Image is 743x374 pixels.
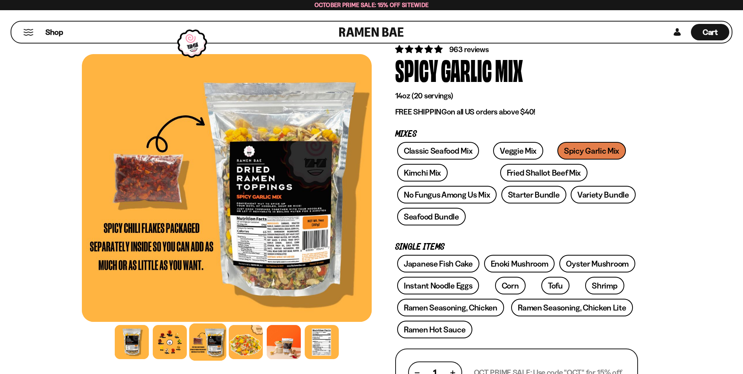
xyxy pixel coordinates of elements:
[703,27,718,37] span: Cart
[397,321,472,338] a: Ramen Hot Sauce
[395,243,638,251] p: Single Items
[397,142,479,160] a: Classic Seafood Mix
[500,164,588,182] a: Fried Shallot Beef Mix
[571,186,636,203] a: Variety Bundle
[585,277,624,294] a: Shrimp
[397,277,479,294] a: Instant Noodle Eggs
[541,277,569,294] a: Tofu
[395,131,638,138] p: Mixes
[397,255,479,272] a: Japanese Fish Cake
[495,277,526,294] a: Corn
[495,55,523,84] div: Mix
[559,255,635,272] a: Oyster Mushroom
[397,299,504,316] a: Ramen Seasoning, Chicken
[484,255,555,272] a: Enoki Mushroom
[315,1,429,9] span: October Prime Sale: 15% off Sitewide
[397,164,448,182] a: Kimchi Mix
[441,55,492,84] div: Garlic
[493,142,543,160] a: Veggie Mix
[45,27,63,38] span: Shop
[501,186,566,203] a: Starter Bundle
[395,91,638,101] p: 14oz (20 servings)
[395,107,638,117] p: on all US orders above $40!
[511,299,633,316] a: Ramen Seasoning, Chicken Lite
[23,29,34,36] button: Mobile Menu Trigger
[395,55,438,84] div: Spicy
[397,208,466,225] a: Seafood Bundle
[395,107,447,116] strong: FREE SHIPPING
[45,24,63,40] a: Shop
[691,22,729,43] div: Cart
[397,186,497,203] a: No Fungus Among Us Mix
